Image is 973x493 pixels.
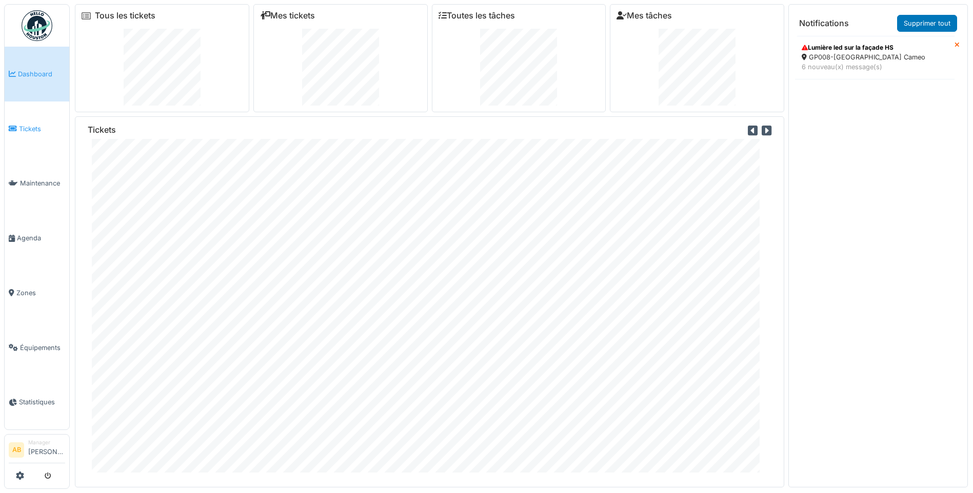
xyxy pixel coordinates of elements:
span: Équipements [20,343,65,353]
h6: Tickets [88,125,116,135]
img: Badge_color-CXgf-gQk.svg [22,10,52,41]
a: Mes tâches [617,11,672,20]
a: Mes tickets [260,11,315,20]
span: Agenda [17,233,65,243]
a: Tickets [5,101,69,156]
span: Zones [16,288,65,298]
a: AB Manager[PERSON_NAME] [9,439,65,463]
li: [PERSON_NAME] [28,439,65,461]
a: Supprimer tout [897,15,957,32]
a: Dashboard [5,47,69,101]
span: Statistiques [19,397,65,407]
a: Lumière led sur la façade HS GP008-[GEOGRAPHIC_DATA] Cameo 6 nouveau(x) message(s) [795,36,955,79]
h6: Notifications [799,18,849,28]
div: Lumière led sur la façade HS [802,43,948,52]
div: 6 nouveau(x) message(s) [802,62,948,72]
a: Zones [5,265,69,320]
span: Dashboard [18,69,65,79]
div: GP008-[GEOGRAPHIC_DATA] Cameo [802,52,948,62]
div: Manager [28,439,65,446]
a: Maintenance [5,156,69,211]
a: Tous les tickets [95,11,155,20]
li: AB [9,442,24,458]
a: Agenda [5,211,69,265]
a: Statistiques [5,375,69,430]
span: Maintenance [20,178,65,188]
a: Équipements [5,320,69,375]
a: Toutes les tâches [439,11,515,20]
span: Tickets [19,124,65,134]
